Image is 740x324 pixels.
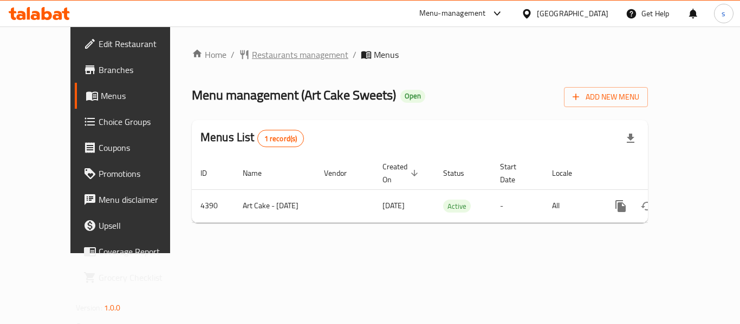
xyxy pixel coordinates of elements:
span: Add New Menu [573,90,639,104]
a: Menu disclaimer [75,187,194,213]
a: Promotions [75,161,194,187]
td: All [543,189,599,222]
table: enhanced table [192,157,720,223]
span: Grocery Checklist [99,271,185,284]
span: Menu disclaimer [99,193,185,206]
nav: breadcrumb [192,48,648,61]
div: Total records count [257,130,304,147]
span: Active [443,200,471,213]
span: Coverage Report [99,245,185,258]
span: Coupons [99,141,185,154]
span: Created On [382,160,421,186]
span: Name [243,167,276,180]
span: Choice Groups [99,115,185,128]
td: - [491,189,543,222]
span: 1 record(s) [258,134,304,144]
a: Restaurants management [239,48,348,61]
span: Open [400,91,425,101]
span: Version: [76,301,102,315]
li: / [353,48,356,61]
a: Coverage Report [75,239,194,265]
div: Open [400,90,425,103]
button: Add New Menu [564,87,648,107]
a: Grocery Checklist [75,265,194,290]
a: Branches [75,57,194,83]
a: Edit Restaurant [75,31,194,57]
span: [DATE] [382,199,405,213]
span: Branches [99,63,185,76]
span: Menu management ( Art Cake Sweets ) [192,83,396,107]
div: [GEOGRAPHIC_DATA] [537,8,608,19]
td: 4390 [192,189,234,222]
span: s [722,8,725,19]
h2: Menus List [200,129,304,147]
span: Menus [101,89,185,102]
button: Change Status [634,193,660,219]
span: Vendor [324,167,361,180]
span: Edit Restaurant [99,37,185,50]
div: Menu-management [419,7,486,20]
span: Start Date [500,160,530,186]
li: / [231,48,235,61]
span: Upsell [99,219,185,232]
span: Restaurants management [252,48,348,61]
a: Coupons [75,135,194,161]
span: Locale [552,167,586,180]
a: Upsell [75,213,194,239]
a: Menus [75,83,194,109]
td: Art Cake - [DATE] [234,189,315,222]
th: Actions [599,157,720,190]
span: 1.0.0 [104,301,121,315]
div: Export file [618,125,644,151]
a: Choice Groups [75,109,194,135]
span: Promotions [99,167,185,180]
button: more [608,193,634,219]
span: Menus [374,48,399,61]
span: Status [443,167,478,180]
span: ID [200,167,221,180]
a: Home [192,48,226,61]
